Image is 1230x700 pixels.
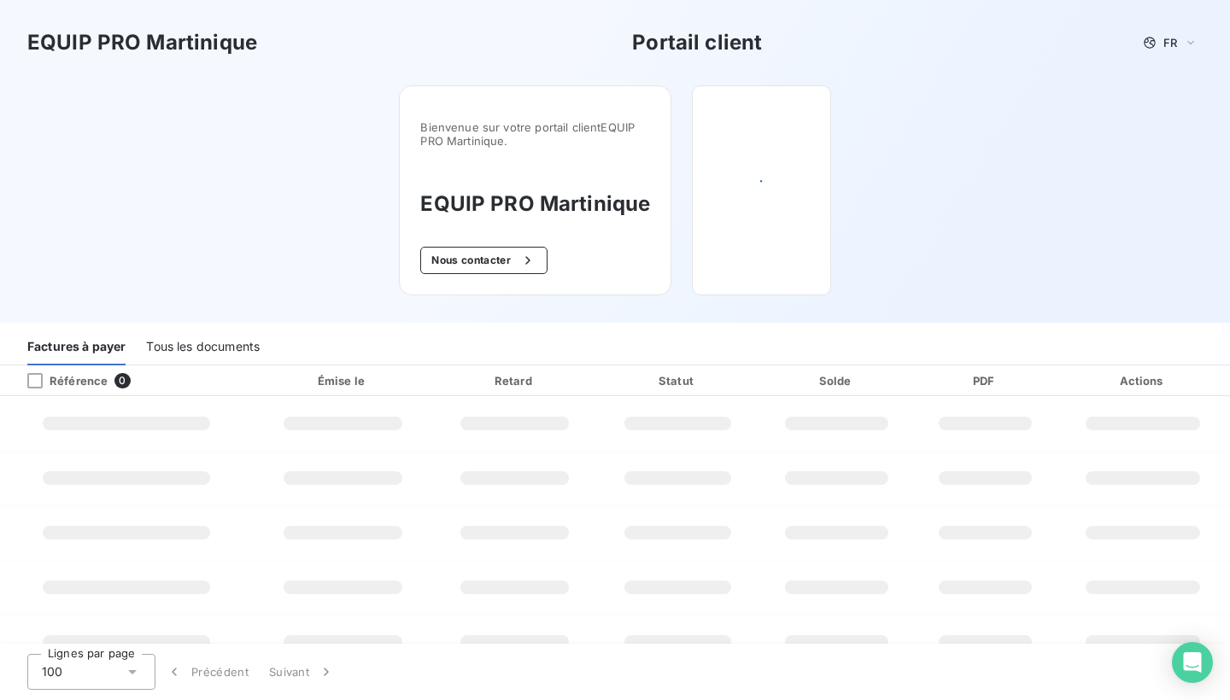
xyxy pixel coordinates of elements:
div: Open Intercom Messenger [1172,642,1213,683]
button: Précédent [155,654,259,690]
span: 100 [42,663,62,680]
h3: EQUIP PRO Martinique [27,27,257,58]
div: Actions [1059,372,1227,389]
div: Émise le [256,372,429,389]
div: Référence [14,373,108,388]
h3: Portail client [632,27,762,58]
h3: EQUIP PRO Martinique [420,189,650,219]
div: Statut [600,372,754,389]
div: Tous les documents [146,330,260,365]
button: Nous contacter [420,247,547,274]
span: FR [1163,36,1177,50]
div: Retard [436,372,594,389]
span: 0 [114,373,130,388]
span: Bienvenue sur votre portail client EQUIP PRO Martinique . [420,120,650,148]
div: Solde [762,372,912,389]
div: Factures à payer [27,330,126,365]
div: PDF [918,372,1052,389]
button: Suivant [259,654,345,690]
